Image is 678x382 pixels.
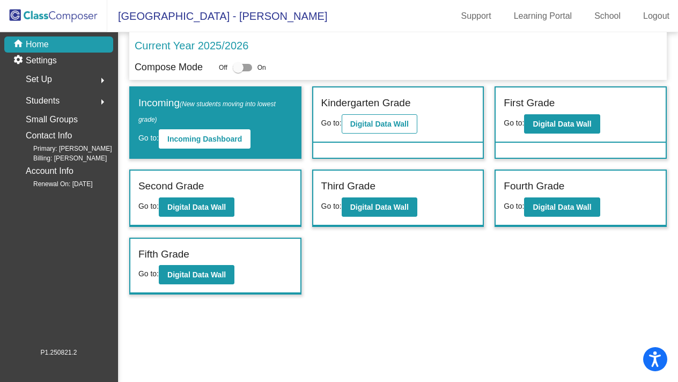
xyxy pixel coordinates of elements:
[13,38,26,51] mat-icon: home
[135,38,248,54] p: Current Year 2025/2026
[167,270,226,279] b: Digital Data Wall
[159,265,234,284] button: Digital Data Wall
[524,197,600,217] button: Digital Data Wall
[453,8,500,25] a: Support
[107,8,327,25] span: [GEOGRAPHIC_DATA] - [PERSON_NAME]
[16,153,107,163] span: Billing: [PERSON_NAME]
[159,129,250,149] button: Incoming Dashboard
[26,38,49,51] p: Home
[350,203,409,211] b: Digital Data Wall
[135,60,203,75] p: Compose Mode
[96,74,109,87] mat-icon: arrow_right
[321,179,375,194] label: Third Grade
[167,203,226,211] b: Digital Data Wall
[138,95,292,126] label: Incoming
[342,197,417,217] button: Digital Data Wall
[524,114,600,134] button: Digital Data Wall
[350,120,409,128] b: Digital Data Wall
[342,114,417,134] button: Digital Data Wall
[533,203,591,211] b: Digital Data Wall
[533,120,591,128] b: Digital Data Wall
[321,119,342,127] span: Go to:
[26,128,72,143] p: Contact Info
[138,247,189,262] label: Fifth Grade
[26,112,78,127] p: Small Groups
[138,134,159,142] span: Go to:
[16,144,112,153] span: Primary: [PERSON_NAME]
[504,202,524,210] span: Go to:
[504,119,524,127] span: Go to:
[635,8,678,25] a: Logout
[138,100,276,123] span: (New students moving into lowest grade)
[321,95,411,111] label: Kindergarten Grade
[257,63,266,72] span: On
[138,202,159,210] span: Go to:
[159,197,234,217] button: Digital Data Wall
[167,135,242,143] b: Incoming Dashboard
[16,179,92,189] span: Renewal On: [DATE]
[13,54,26,67] mat-icon: settings
[26,164,73,179] p: Account Info
[138,179,204,194] label: Second Grade
[26,54,57,67] p: Settings
[504,95,555,111] label: First Grade
[26,93,60,108] span: Students
[504,179,564,194] label: Fourth Grade
[505,8,581,25] a: Learning Portal
[138,269,159,278] span: Go to:
[219,63,227,72] span: Off
[96,95,109,108] mat-icon: arrow_right
[26,72,52,87] span: Set Up
[321,202,342,210] span: Go to:
[586,8,629,25] a: School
